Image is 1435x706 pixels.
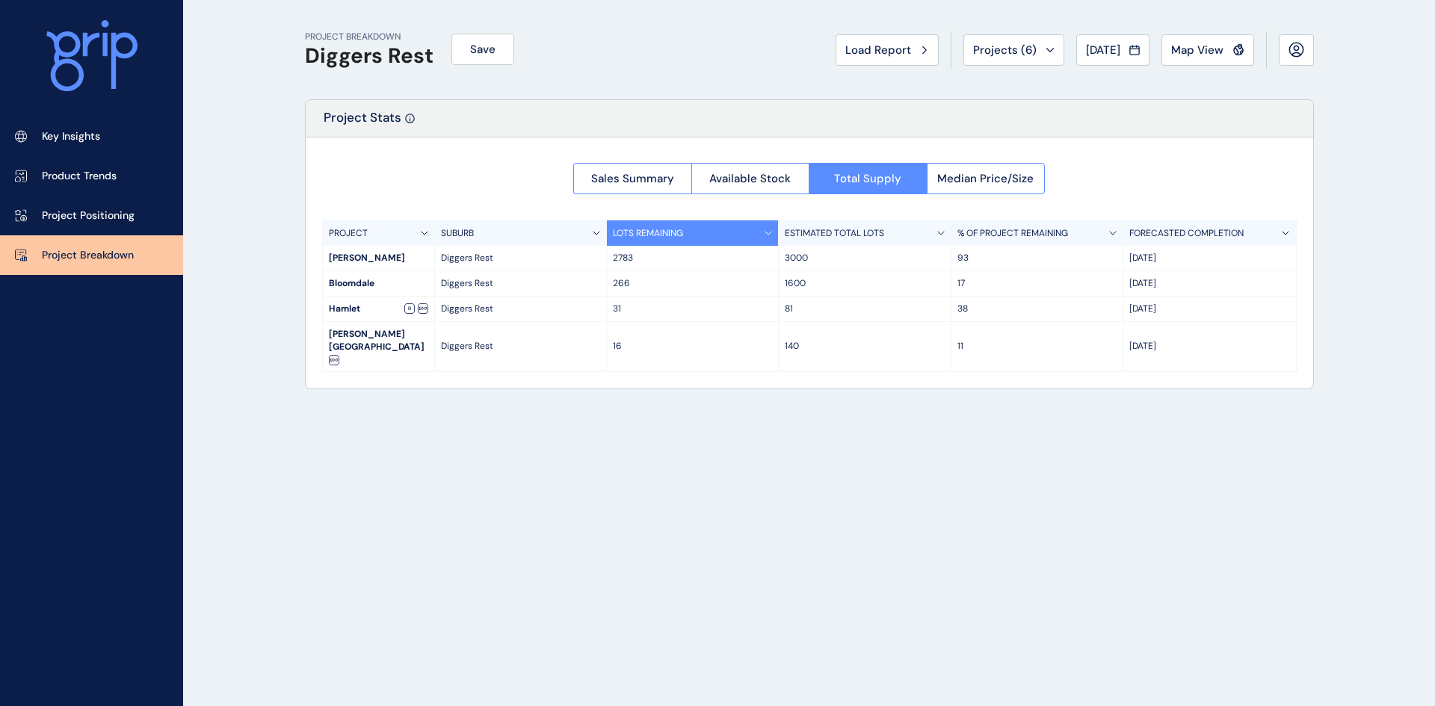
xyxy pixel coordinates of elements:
p: 16 [613,340,772,353]
button: Projects (6) [963,34,1064,66]
p: Diggers Rest [441,303,600,315]
p: 81 [785,303,944,315]
button: Available Stock [691,163,809,194]
p: Diggers Rest [441,277,600,290]
p: Product Trends [42,169,117,184]
h1: Diggers Rest [305,43,433,69]
p: SUBURB [441,227,474,240]
p: LOTS REMAINING [613,227,683,240]
p: Diggers Rest [441,340,600,353]
p: [DATE] [1129,252,1289,264]
p: 3000 [785,252,944,264]
button: Save [451,34,514,65]
p: 11 [957,340,1117,353]
div: [PERSON_NAME] [323,246,434,270]
p: Diggers Rest [441,252,600,264]
span: Load Report [845,43,911,58]
span: Map View [1171,43,1223,58]
button: [DATE] [1076,34,1149,66]
span: [DATE] [1086,43,1120,58]
div: Bloomdale [323,271,434,296]
span: Save [470,42,496,57]
button: Median Price/Size [927,163,1046,194]
span: Total Supply [834,171,901,186]
p: 38 [957,303,1117,315]
span: Median Price/Size [937,171,1034,186]
p: Project Breakdown [42,248,134,263]
p: PROJECT BREAKDOWN [305,31,433,43]
span: Sales Summary [591,171,674,186]
p: 2783 [613,252,772,264]
span: Available Stock [709,171,791,186]
div: [PERSON_NAME][GEOGRAPHIC_DATA] [323,322,434,371]
p: 93 [957,252,1117,264]
p: [DATE] [1129,340,1289,353]
p: ESTIMATED TOTAL LOTS [785,227,884,240]
button: Total Supply [809,163,927,194]
p: [DATE] [1129,277,1289,290]
p: Project Stats [324,109,401,137]
p: Project Positioning [42,208,135,223]
span: Projects ( 6 ) [973,43,1037,58]
p: Key Insights [42,129,100,144]
p: 17 [957,277,1117,290]
p: 31 [613,303,772,315]
p: 266 [613,277,772,290]
p: 140 [785,340,944,353]
div: Hamlet [323,297,434,321]
p: % OF PROJECT REMAINING [957,227,1068,240]
p: [DATE] [1129,303,1289,315]
button: Load Report [836,34,939,66]
button: Map View [1161,34,1254,66]
p: PROJECT [329,227,368,240]
button: Sales Summary [573,163,691,194]
p: FORECASTED COMPLETION [1129,227,1244,240]
p: 1600 [785,277,944,290]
